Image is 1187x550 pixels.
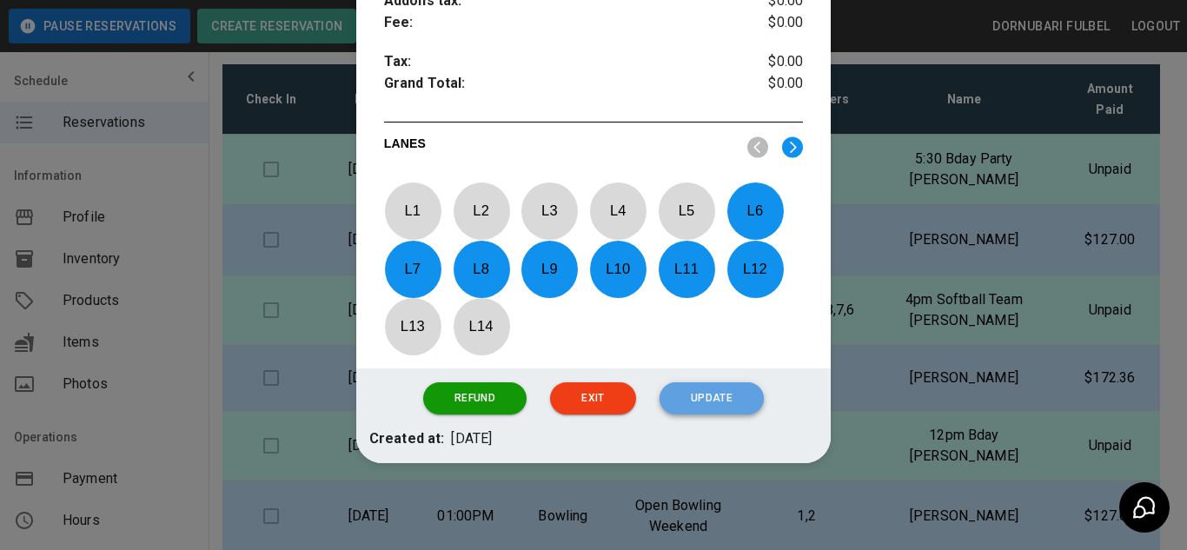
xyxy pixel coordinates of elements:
[453,190,510,231] p: L 2
[733,51,803,73] p: $0.00
[384,73,733,99] p: Grand Total :
[521,248,578,289] p: L 9
[726,248,784,289] p: L 12
[384,190,441,231] p: L 1
[733,73,803,99] p: $0.00
[453,248,510,289] p: L 8
[369,428,445,450] p: Created at:
[733,12,803,34] p: $0.00
[660,382,764,414] button: Update
[782,136,803,158] img: right.svg
[658,190,715,231] p: L 5
[423,382,527,414] button: Refund
[589,248,647,289] p: L 10
[658,248,715,289] p: L 11
[384,248,441,289] p: L 7
[747,136,768,158] img: nav_left.svg
[384,306,441,347] p: L 13
[384,135,733,159] p: LANES
[451,428,492,450] p: [DATE]
[521,190,578,231] p: L 3
[453,306,510,347] p: L 14
[384,12,733,34] p: Fee :
[726,190,784,231] p: L 6
[550,382,635,414] button: Exit
[589,190,647,231] p: L 4
[384,51,733,73] p: Tax :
